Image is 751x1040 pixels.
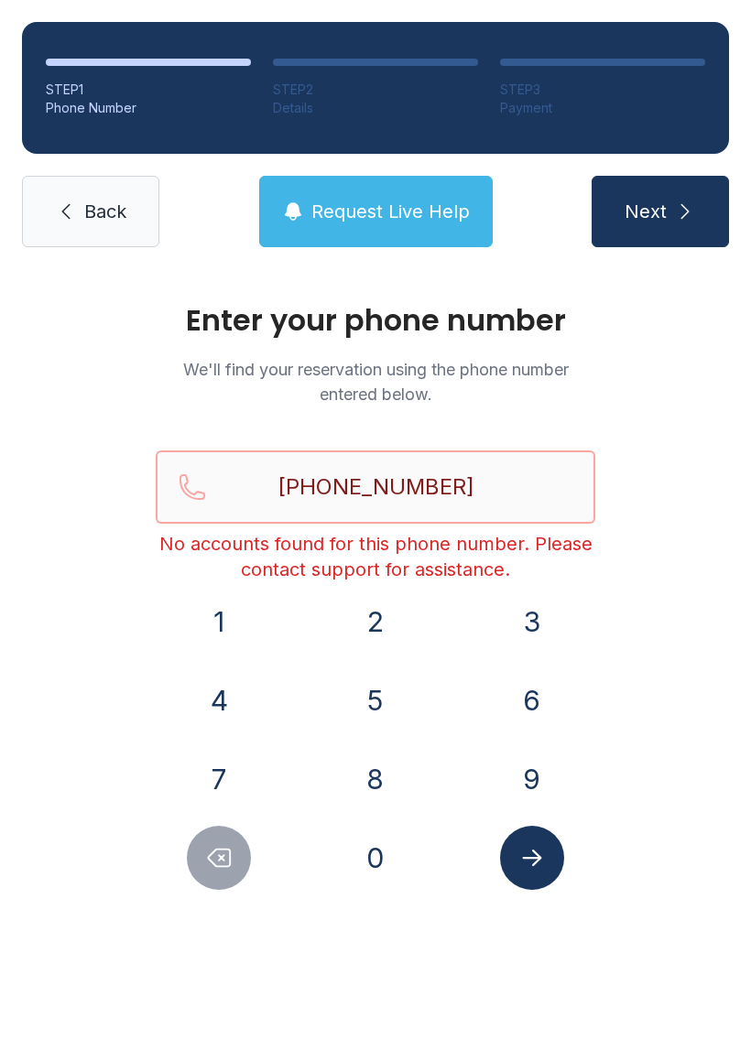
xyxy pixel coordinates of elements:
span: Request Live Help [311,199,470,224]
button: 8 [343,747,408,811]
p: We'll find your reservation using the phone number entered below. [156,357,595,406]
div: STEP 2 [273,81,478,99]
button: 2 [343,590,408,654]
button: 3 [500,590,564,654]
button: 6 [500,668,564,732]
button: Delete number [187,826,251,890]
div: STEP 1 [46,81,251,99]
button: 0 [343,826,408,890]
div: Details [273,99,478,117]
button: 7 [187,747,251,811]
button: Submit lookup form [500,826,564,890]
div: STEP 3 [500,81,705,99]
span: Next [625,199,667,224]
button: 1 [187,590,251,654]
button: 9 [500,747,564,811]
h1: Enter your phone number [156,306,595,335]
div: Payment [500,99,705,117]
div: No accounts found for this phone number. Please contact support for assistance. [156,531,595,582]
div: Phone Number [46,99,251,117]
button: 4 [187,668,251,732]
input: Reservation phone number [156,450,595,524]
button: 5 [343,668,408,732]
span: Back [84,199,126,224]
